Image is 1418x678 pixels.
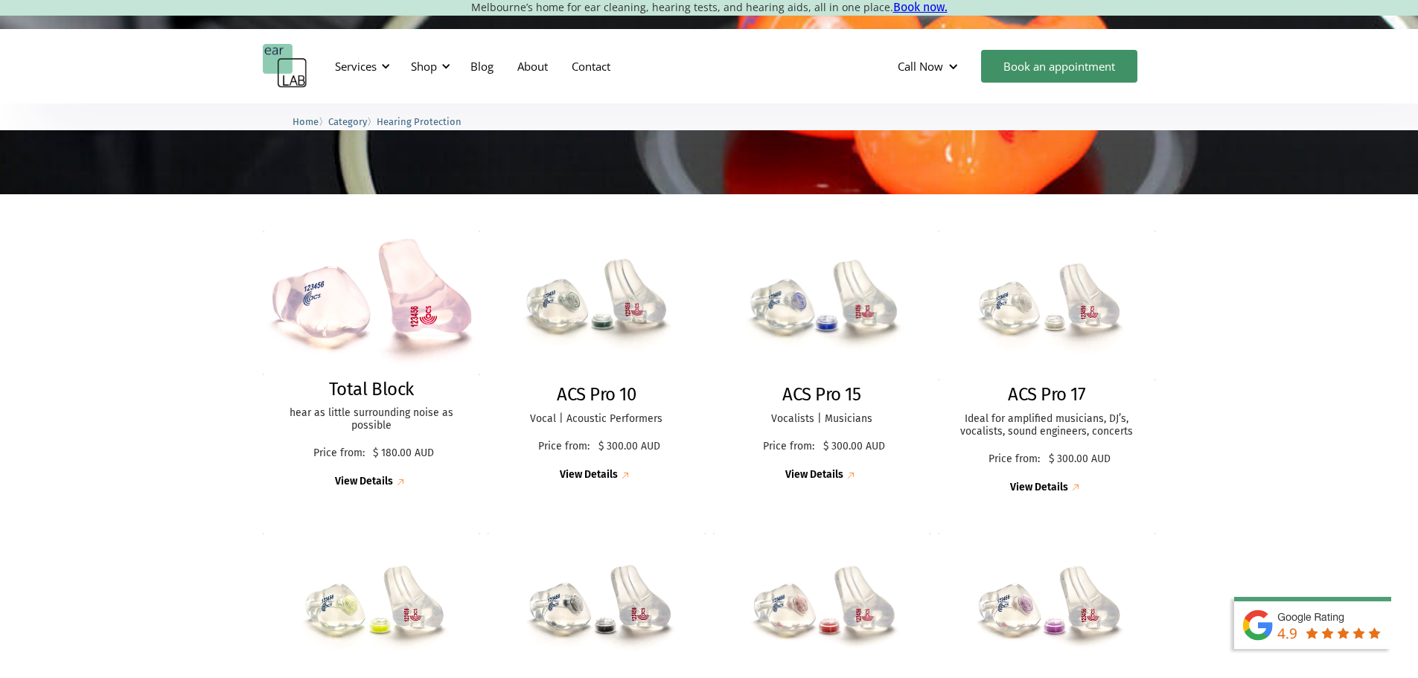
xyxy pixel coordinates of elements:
p: Price from: [533,441,595,453]
p: Vocalists | Musicians [728,413,916,426]
div: Call Now [886,44,974,89]
a: Blog [459,45,505,88]
p: $ 300.00 AUD [823,441,885,453]
a: About [505,45,560,88]
h2: ACS Pro 17 [1008,384,1085,406]
img: ACS Pro 10 [485,228,709,383]
li: 〉 [293,114,328,129]
li: 〉 [328,114,377,129]
a: Hearing Protection [377,114,462,128]
img: ACS Pro 17 [938,231,1156,380]
a: Total BlockTotal Blockhear as little surrounding noise as possiblePrice from:$ 180.00 AUDView Det... [263,231,481,490]
p: $ 300.00 AUD [598,441,660,453]
p: $ 180.00 AUD [373,447,434,460]
a: Contact [560,45,622,88]
span: Home [293,116,319,127]
p: Price from: [758,441,820,453]
img: ACS Pro 15 [706,226,936,385]
h2: Total Block [329,379,414,400]
span: Hearing Protection [377,116,462,127]
a: ACS Pro 10ACS Pro 10Vocal | Acoustic PerformersPrice from:$ 300.00 AUDView Details [488,231,706,483]
div: Shop [411,59,437,74]
div: Call Now [898,59,943,74]
div: View Details [335,476,393,488]
div: View Details [1010,482,1068,494]
a: ACS Pro 17ACS Pro 17Ideal for amplified musicians, DJ’s, vocalists, sound engineers, concertsPric... [938,231,1156,495]
a: Category [328,114,367,128]
div: Services [335,59,377,74]
a: ACS Pro 15ACS Pro 15Vocalists | MusiciansPrice from:$ 300.00 AUDView Details [713,231,931,483]
div: View Details [785,469,843,482]
a: Book an appointment [981,50,1137,83]
span: Category [328,116,367,127]
p: hear as little surrounding noise as possible [278,407,466,432]
p: Ideal for amplified musicians, DJ’s, vocalists, sound engineers, concerts [953,413,1141,438]
a: Home [293,114,319,128]
p: Price from: [308,447,369,460]
div: Services [326,44,395,89]
a: home [263,44,307,89]
p: Vocal | Acoustic Performers [502,413,691,426]
div: Shop [402,44,455,89]
div: View Details [560,469,618,482]
h2: ACS Pro 15 [782,384,860,406]
p: $ 300.00 AUD [1049,453,1111,466]
h2: ACS Pro 10 [557,384,636,406]
p: Price from: [983,453,1045,466]
img: Total Block [263,231,481,375]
